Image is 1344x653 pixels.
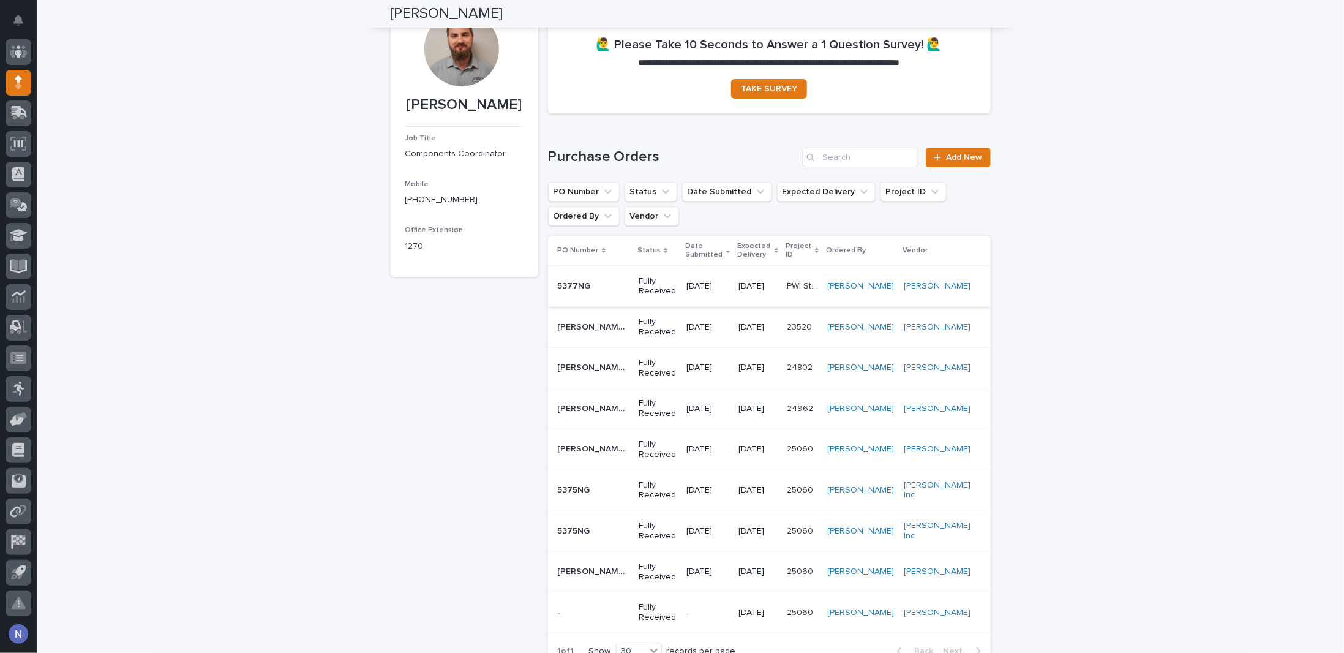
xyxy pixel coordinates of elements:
[558,279,593,292] p: 5377NG
[802,148,918,167] input: Search
[405,96,524,114] p: [PERSON_NAME]
[904,322,970,333] a: [PERSON_NAME]
[827,281,894,292] a: [PERSON_NAME]
[548,182,620,202] button: PO Number
[738,281,777,292] p: [DATE]
[548,429,991,470] tr: [PERSON_NAME] ([PERSON_NAME] [DATE])[PERSON_NAME] ([PERSON_NAME] [DATE]) Fully Received[DATE][DAT...
[947,153,983,162] span: Add New
[787,524,816,537] p: 25060
[904,480,971,501] a: [PERSON_NAME] Inc
[637,244,661,257] p: Status
[686,363,729,373] p: [DATE]
[686,608,729,618] p: -
[786,240,811,262] p: Project ID
[787,320,814,333] p: 23520
[926,148,990,167] a: Add New
[686,485,729,496] p: [DATE]
[682,182,772,202] button: Date Submitted
[686,322,729,333] p: [DATE]
[738,322,777,333] p: [DATE]
[787,279,820,292] p: PWI Stock
[6,7,31,33] button: Notifications
[737,240,771,262] p: Expected Delivery
[904,567,970,577] a: [PERSON_NAME]
[904,404,970,414] a: [PERSON_NAME]
[405,181,429,188] span: Mobile
[903,244,928,257] p: Vendor
[558,244,599,257] p: PO Number
[548,148,798,166] h1: Purchase Orders
[548,388,991,429] tr: [PERSON_NAME] ([PERSON_NAME] [DATE])[PERSON_NAME] ([PERSON_NAME] [DATE]) Fully Received[DATE][DAT...
[405,195,478,204] a: [PHONE_NUMBER]
[787,360,815,373] p: 24802
[548,470,991,511] tr: 5375NG5375NG Fully Received[DATE][DATE]2506025060 [PERSON_NAME] [PERSON_NAME] Inc
[738,608,777,618] p: [DATE]
[904,608,970,618] a: [PERSON_NAME]
[548,347,991,388] tr: [PERSON_NAME] ([PERSON_NAME] [DATE])[PERSON_NAME] ([PERSON_NAME] [DATE]) Fully Received[DATE][DAT...
[15,15,31,34] div: Notifications
[548,307,991,348] tr: [PERSON_NAME] ([PERSON_NAME] [DATE])[PERSON_NAME] ([PERSON_NAME] [DATE]) Fully Received[DATE][DAT...
[827,485,894,496] a: [PERSON_NAME]
[558,524,593,537] p: 5375NG
[405,148,524,160] p: Components Coordinator
[827,404,894,414] a: [PERSON_NAME]
[548,266,991,307] tr: 5377NG5377NG Fully Received[DATE][DATE]PWI StockPWI Stock [PERSON_NAME] [PERSON_NAME]
[558,605,563,618] p: -
[738,485,777,496] p: [DATE]
[639,480,677,501] p: Fully Received
[639,602,677,623] p: Fully Received
[738,363,777,373] p: [DATE]
[787,605,816,618] p: 25060
[787,401,816,414] p: 24962
[639,398,677,419] p: Fully Received
[405,135,437,142] span: Job Title
[741,85,797,93] span: TAKE SURVEY
[827,363,894,373] a: [PERSON_NAME]
[548,592,991,633] tr: -- Fully Received-[DATE]2506025060 [PERSON_NAME] [PERSON_NAME]
[731,79,807,99] a: TAKE SURVEY
[558,320,632,333] p: Verbal Nathan (McMaster 1/16/25)
[827,608,894,618] a: [PERSON_NAME]
[548,511,991,552] tr: 5375NG5375NG Fully Received[DATE][DATE]2506025060 [PERSON_NAME] [PERSON_NAME] Inc
[904,444,970,455] a: [PERSON_NAME]
[596,37,942,52] h2: 🙋‍♂️ Please Take 10 Seconds to Answer a 1 Question Survey! 🙋‍♂️
[777,182,876,202] button: Expected Delivery
[685,240,723,262] p: Date Submitted
[639,562,677,583] p: Fully Received
[827,444,894,455] a: [PERSON_NAME]
[904,521,971,542] a: [PERSON_NAME] Inc
[904,281,970,292] a: [PERSON_NAME]
[639,439,677,460] p: Fully Received
[738,526,777,537] p: [DATE]
[405,240,524,253] p: 1270
[826,244,866,257] p: Ordered By
[686,444,729,455] p: [DATE]
[558,442,632,455] p: Verbal Nathan (McMaster 12/11/24)
[558,564,632,577] p: Verbal Nathan (McMaster 11/22/24)
[787,442,816,455] p: 25060
[827,567,894,577] a: [PERSON_NAME]
[548,551,991,592] tr: [PERSON_NAME] ([PERSON_NAME] [DATE])[PERSON_NAME] ([PERSON_NAME] [DATE]) Fully Received[DATE][DAT...
[6,621,31,647] button: users-avatar
[827,322,894,333] a: [PERSON_NAME]
[686,281,729,292] p: [DATE]
[738,404,777,414] p: [DATE]
[558,360,632,373] p: Verbal Nathan (McMaster 12/26/24)
[639,276,677,297] p: Fully Received
[639,358,677,379] p: Fully Received
[787,564,816,577] p: 25060
[625,182,677,202] button: Status
[405,227,464,234] span: Office Extension
[686,567,729,577] p: [DATE]
[738,567,777,577] p: [DATE]
[686,404,729,414] p: [DATE]
[686,526,729,537] p: [DATE]
[639,521,677,542] p: Fully Received
[787,483,816,496] p: 25060
[827,526,894,537] a: [PERSON_NAME]
[639,317,677,338] p: Fully Received
[904,363,970,373] a: [PERSON_NAME]
[625,206,679,226] button: Vendor
[558,483,593,496] p: 5375NG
